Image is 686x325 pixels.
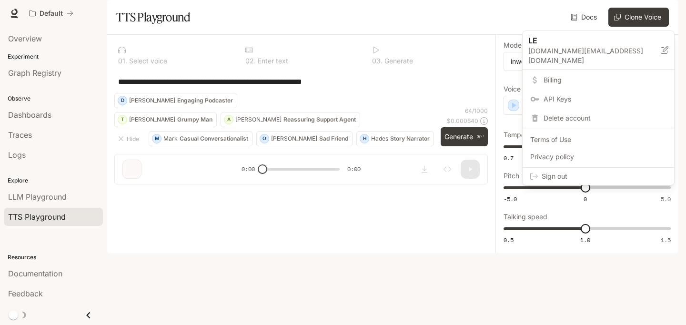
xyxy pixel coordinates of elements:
[528,35,646,46] p: LE
[528,46,661,65] p: [DOMAIN_NAME][EMAIL_ADDRESS][DOMAIN_NAME]
[525,110,672,127] div: Delete account
[544,75,666,85] span: Billing
[544,113,666,123] span: Delete account
[523,31,674,70] div: LE[DOMAIN_NAME][EMAIL_ADDRESS][DOMAIN_NAME]
[525,91,672,108] a: API Keys
[542,172,666,181] span: Sign out
[525,131,672,148] a: Terms of Use
[530,152,666,162] span: Privacy policy
[530,135,666,144] span: Terms of Use
[525,71,672,89] a: Billing
[525,148,672,165] a: Privacy policy
[523,168,674,185] div: Sign out
[544,94,666,104] span: API Keys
